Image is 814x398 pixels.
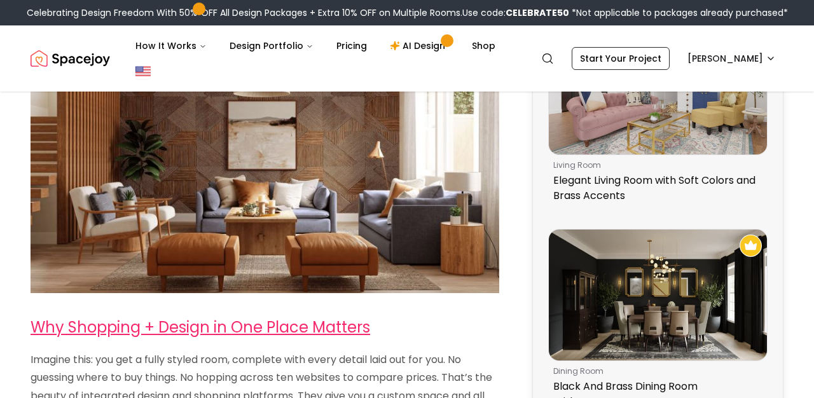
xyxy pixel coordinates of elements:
[125,33,217,58] button: How It Works
[462,6,569,19] span: Use code:
[31,46,110,71] img: Spacejoy Logo
[27,6,788,19] div: Celebrating Design Freedom With 50% OFF All Design Packages + Extra 10% OFF on Multiple Rooms.
[680,47,783,70] button: [PERSON_NAME]
[326,33,377,58] a: Pricing
[549,230,767,360] img: Black And Brass Dining Room With Storage
[31,46,110,71] a: Spacejoy
[31,25,783,92] nav: Global
[572,47,670,70] a: Start Your Project
[380,33,459,58] a: AI Design
[125,33,506,58] nav: Main
[548,24,768,209] a: Elegant Living Room with Soft Colors and Brass AccentsRecommended Spacejoy Design - Elegant Livin...
[506,6,569,19] b: CELEBRATE50
[553,160,757,170] p: living room
[553,366,757,376] p: dining room
[462,33,506,58] a: Shop
[135,64,151,79] img: United States
[31,317,370,338] a: Why Shopping + Design in One Place Matters
[219,33,324,58] button: Design Portfolio
[569,6,788,19] span: *Not applicable to packages already purchased*
[553,173,757,203] p: Elegant Living Room with Soft Colors and Brass Accents
[740,235,762,257] img: Recommended Spacejoy Design - Black And Brass Dining Room With Storage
